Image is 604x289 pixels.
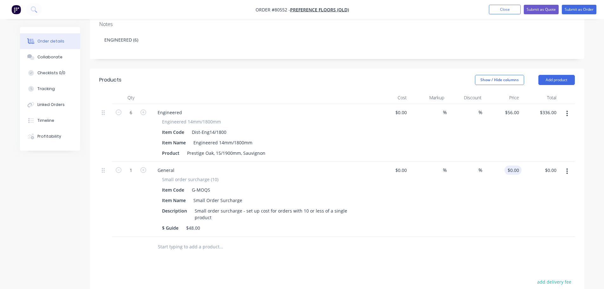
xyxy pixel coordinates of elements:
div: Qty [112,91,150,104]
span: % [443,167,447,174]
div: Markup [409,91,447,104]
button: Submit as Order [562,5,596,14]
div: $ Guide [159,223,181,233]
button: Show / Hide columns [475,75,524,85]
img: Factory [11,5,21,14]
div: Order details [37,38,64,44]
div: Notes [99,21,575,27]
div: Item Name [159,138,188,147]
button: Timeline [20,113,80,128]
div: Engineered [153,108,187,117]
div: Cost [372,91,409,104]
span: % [478,167,482,174]
div: Engineered 14mm/1800mm [191,138,255,147]
div: Linked Orders [37,102,65,108]
span: Small order surcharge (10) [162,176,218,183]
div: Collaborate [37,54,62,60]
div: ENGINEERED (6) [99,30,575,49]
span: Engineered 14mm/1800mm [162,118,221,125]
div: Profitability [37,134,61,139]
button: Collaborate [20,49,80,65]
div: Dist-Eng14/1800 [189,128,229,137]
a: Preference Floors (QLD) [290,7,349,13]
div: Product [159,148,182,158]
span: Order #80552 - [256,7,290,13]
div: Total [522,91,559,104]
div: Price [484,91,522,104]
span: % [478,109,482,116]
button: Order details [20,33,80,49]
div: Prestige Oak, 15/1900mm, Sauvignon [185,148,268,158]
div: Item Name [159,196,188,205]
div: Item Code [159,128,187,137]
div: Description [159,206,190,215]
div: $48.00 [184,223,203,233]
div: Discount [447,91,484,104]
button: Add product [538,75,575,85]
button: Tracking [20,81,80,97]
div: Item Code [159,185,187,194]
button: Submit as Quote [524,5,559,14]
div: Checklists 0/0 [37,70,65,76]
div: General [153,166,179,175]
div: Small order surcharge - set up cost for orders with 10 or less of a single product [192,206,360,222]
button: Checklists 0/0 [20,65,80,81]
button: Close [489,5,521,14]
button: Profitability [20,128,80,144]
div: Products [99,76,121,84]
span: % [443,109,447,116]
input: Start typing to add a product... [158,240,284,253]
div: Timeline [37,118,54,123]
div: G-MOQS [189,185,213,194]
button: Linked Orders [20,97,80,113]
div: Tracking [37,86,55,92]
button: add delivery fee [534,278,575,286]
div: Small Order Surcharge [191,196,245,205]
